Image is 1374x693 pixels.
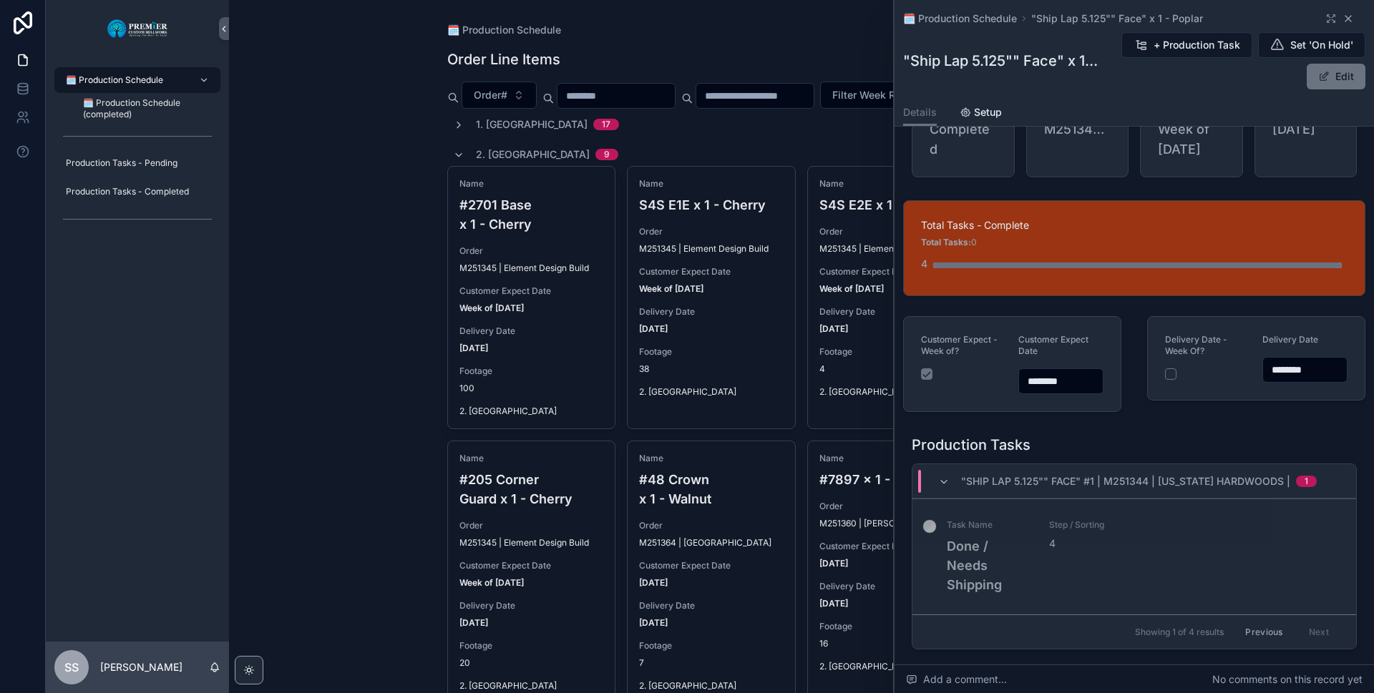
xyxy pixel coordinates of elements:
strong: [DATE] [819,323,848,334]
strong: [DATE] [639,323,668,334]
button: Select Button [462,82,537,109]
span: 16 [819,638,964,649]
span: "Ship Lap 5.125"" Face" #1 | M251344 | [US_STATE] Hardwoods | [961,474,1290,488]
span: Order [639,520,784,531]
span: 2. [GEOGRAPHIC_DATA] [639,386,784,398]
div: 1 [1305,476,1308,487]
span: 🗓️ Production Schedule (completed) [83,97,206,120]
span: Order [459,245,604,257]
span: SS [64,659,79,676]
h4: #48 Crown x 1 - Walnut [639,470,784,508]
span: Production Tasks - Completed [66,186,189,197]
span: M251345 | Element Design Build [459,262,589,274]
span: Delivery Date [459,325,604,337]
div: 9 [604,149,610,160]
span: Footage [459,640,604,652]
button: Previous [1235,621,1292,643]
span: Delivery Date [819,581,964,592]
span: M251344 | [US_STATE] Hardwoods [1044,119,1111,139]
a: 🗓️ Production Schedule [447,23,561,37]
span: 20 [459,657,604,669]
span: Delivery Date [819,306,964,318]
span: Customer Expect - Week of? [921,334,998,356]
span: Delivery Date [639,600,784,611]
p: [PERSON_NAME] [100,660,182,674]
span: Task Name [947,519,1032,531]
span: Footage [459,365,604,377]
a: "Ship Lap 5.125"" Face" x 1 - Poplar [1031,11,1203,26]
span: Completed [930,119,997,159]
span: 0 [921,237,977,248]
span: Order [819,501,964,512]
strong: [DATE] [819,558,848,569]
span: [DATE] [1272,119,1340,139]
span: 2. [GEOGRAPHIC_DATA] [819,661,964,672]
span: Name [639,453,784,464]
span: 38 [639,363,784,375]
strong: [DATE] [459,343,488,353]
span: Name [819,453,964,464]
a: Production Tasks - Completed [54,179,220,205]
a: 🗓️ Production Schedule [903,11,1017,26]
span: Total Tasks - Complete [921,218,1348,232]
span: Footage [819,621,964,632]
span: Customer Expect Date [639,266,784,277]
span: Customer Expect Date [819,541,964,552]
strong: [DATE] [639,617,668,628]
span: Delivery Date [639,306,784,318]
span: Delivery Date - Week Of? [1165,334,1227,356]
a: 🗓️ Production Schedule [54,67,220,93]
img: App logo [107,17,169,40]
strong: Week of [DATE] [459,303,524,313]
span: No comments on this record yet [1212,672,1363,687]
a: Task NameDone / Needs ShippingStep / Sorting4 [912,498,1356,614]
button: + Production Task [1121,32,1252,58]
span: Step / Sorting [1049,519,1134,531]
div: 4 [921,250,927,278]
span: 4 [819,363,964,375]
h4: #2701 Base x 1 - Cherry [459,195,604,234]
h4: S4S E1E x 1 - Cherry [639,195,784,215]
span: M251345 | Element Design Build [459,537,589,549]
button: Select Button [820,82,948,109]
strong: [DATE] [459,617,488,628]
span: Week of [DATE] [1158,119,1225,159]
span: Delivery Date [1262,334,1318,345]
span: Name [459,453,604,464]
span: Customer Expect Date [1018,334,1088,356]
span: Order [819,226,964,237]
span: 2. [GEOGRAPHIC_DATA] [639,680,784,692]
div: scrollable content [46,57,229,249]
span: 7 [639,657,784,669]
h4: S4S E2E x 1 - Cherry [819,195,964,215]
span: Footage [639,346,784,358]
span: Order# [474,88,507,102]
a: NameS4S E1E x 1 - CherryOrderM251345 | Element Design BuildCustomer Expect DateWeek of [DATE]Deli... [627,166,796,429]
span: + Production Task [1154,38,1240,52]
span: Customer Expect Date [639,560,784,571]
h1: Production Tasks [912,435,1030,455]
h4: #205 Corner Guard x 1 - Cherry [459,470,604,508]
span: Customer Expect Date [819,266,964,277]
span: Footage [639,640,784,652]
strong: Total Tasks: [921,237,971,247]
div: 17 [602,119,610,130]
span: Production Tasks - Pending [66,157,177,169]
strong: [DATE] [639,577,668,588]
h4: #7897 x 1 - Cherry [819,470,964,489]
span: Footage [819,346,964,358]
a: 🗓️ Production Schedule (completed) [72,96,220,122]
h1: "Ship Lap 5.125"" Face" x 1 - Poplar [903,51,1100,71]
span: 1. [GEOGRAPHIC_DATA] [476,117,588,132]
a: Name#2701 Base x 1 - CherryOrderM251345 | Element Design BuildCustomer Expect DateWeek of [DATE]D... [447,166,616,429]
span: M251364 | [GEOGRAPHIC_DATA] [639,537,771,549]
span: M251345 | Element Design Build [819,243,949,255]
span: Filter Week Range [832,88,919,102]
span: 100 [459,383,604,394]
span: Details [903,105,937,119]
strong: [DATE] [819,598,848,609]
span: 2. [GEOGRAPHIC_DATA] [459,406,604,417]
span: Name [459,178,604,190]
